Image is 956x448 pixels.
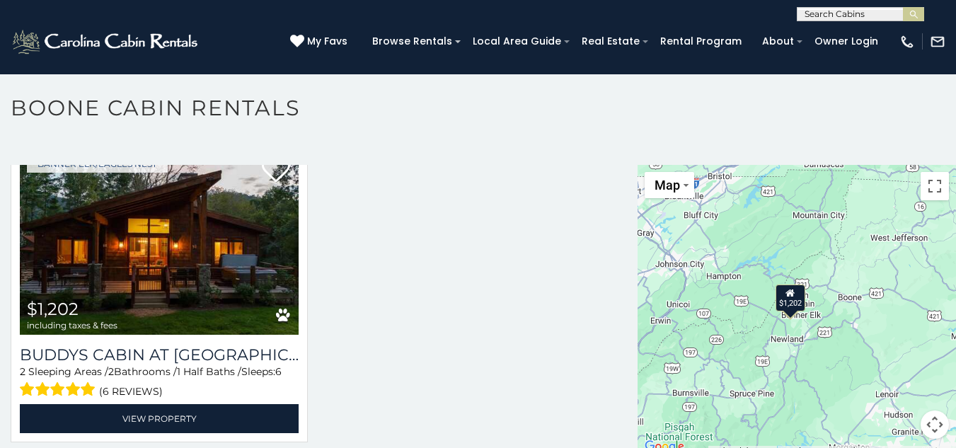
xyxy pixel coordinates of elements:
span: 1 Half Baths / [177,365,241,378]
a: Add to favorites [262,156,290,186]
a: View Property [20,404,299,433]
a: Real Estate [575,30,647,52]
span: 2 [108,365,114,378]
button: Change map style [645,172,694,198]
span: (6 reviews) [99,382,163,401]
a: Local Area Guide [466,30,568,52]
a: Buddys Cabin at Eagles Nest $1,202 including taxes & fees [20,148,299,335]
a: Rental Program [653,30,749,52]
div: $1,202 [776,284,805,311]
img: Buddys Cabin at Eagles Nest [20,148,299,335]
img: phone-regular-white.png [899,34,915,50]
span: 2 [20,365,25,378]
span: 6 [275,365,282,378]
div: Sleeping Areas / Bathrooms / Sleeps: [20,364,299,401]
span: Map [655,178,680,193]
a: Buddys Cabin at [GEOGRAPHIC_DATA] [20,345,299,364]
a: Owner Login [807,30,885,52]
button: Map camera controls [921,410,949,439]
span: including taxes & fees [27,321,117,330]
button: Toggle fullscreen view [921,172,949,200]
img: White-1-2.png [11,28,202,56]
span: My Favs [307,34,347,49]
span: $1,202 [27,299,79,319]
a: About [755,30,801,52]
img: mail-regular-white.png [930,34,945,50]
h3: Buddys Cabin at Eagles Nest [20,345,299,364]
a: My Favs [290,34,351,50]
a: Browse Rentals [365,30,459,52]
